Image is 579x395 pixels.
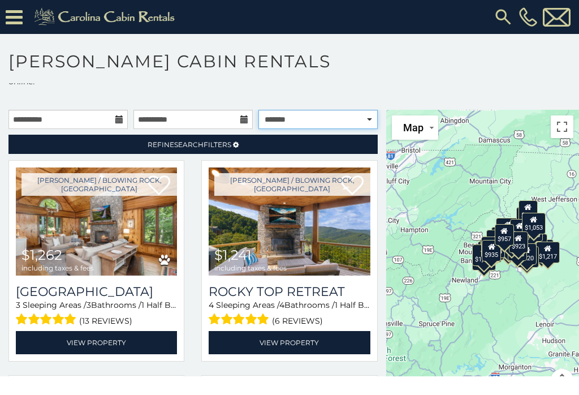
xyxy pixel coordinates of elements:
span: Map [403,122,424,134]
span: (13 reviews) [79,314,132,328]
span: 3 [87,300,91,310]
span: $1,241 [214,247,252,263]
a: View Property [209,331,370,354]
div: $935 [482,240,501,261]
span: including taxes & fees [21,264,94,272]
div: Sleeping Areas / Bathrooms / Sleeps: [209,299,370,328]
a: RefineSearchFilters [8,135,378,154]
span: 3 [16,300,20,310]
div: $923 [509,231,528,253]
button: Toggle fullscreen view [551,115,573,138]
span: (6 reviews) [272,314,323,328]
a: [PERSON_NAME] / Blowing Rock, [GEOGRAPHIC_DATA] [214,173,370,196]
span: including taxes & fees [214,264,287,272]
span: 1 Half Baths / [335,300,386,310]
span: Refine Filters [148,140,231,149]
div: $1,053 [522,213,546,234]
img: Khaki-logo.png [28,6,184,28]
a: [PHONE_NUMBER] [516,7,540,27]
img: Rocky Top Retreat [209,168,370,276]
a: Rocky Top Retreat [209,284,370,299]
a: Chimney Island $1,262 including taxes & fees [16,168,177,276]
h3: Chimney Island [16,284,177,299]
span: 4 [279,300,284,310]
span: 4 [209,300,214,310]
a: [PERSON_NAME] / Blowing Rock, [GEOGRAPHIC_DATA] [21,173,177,196]
div: $1,308 [496,218,520,239]
div: $786 [518,200,538,222]
a: Rocky Top Retreat $1,241 including taxes & fees [209,168,370,276]
div: $1,544 [473,244,496,266]
button: Map camera controls [551,369,573,392]
div: $1,070 [491,227,515,248]
div: $704 [517,207,536,229]
button: Change map style [392,115,438,140]
img: search-regular.svg [493,7,513,27]
div: $957 [495,224,514,246]
span: $1,262 [21,247,62,263]
img: Chimney Island [16,168,177,276]
span: 1 Half Baths / [141,300,193,310]
span: Search [174,140,204,149]
div: Sleeping Areas / Bathrooms / Sleeps: [16,299,177,328]
div: $1,284 [482,237,505,258]
a: [GEOGRAPHIC_DATA] [16,284,177,299]
a: View Property [16,331,177,354]
div: $963 [510,219,529,241]
div: $1,217 [536,242,560,263]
